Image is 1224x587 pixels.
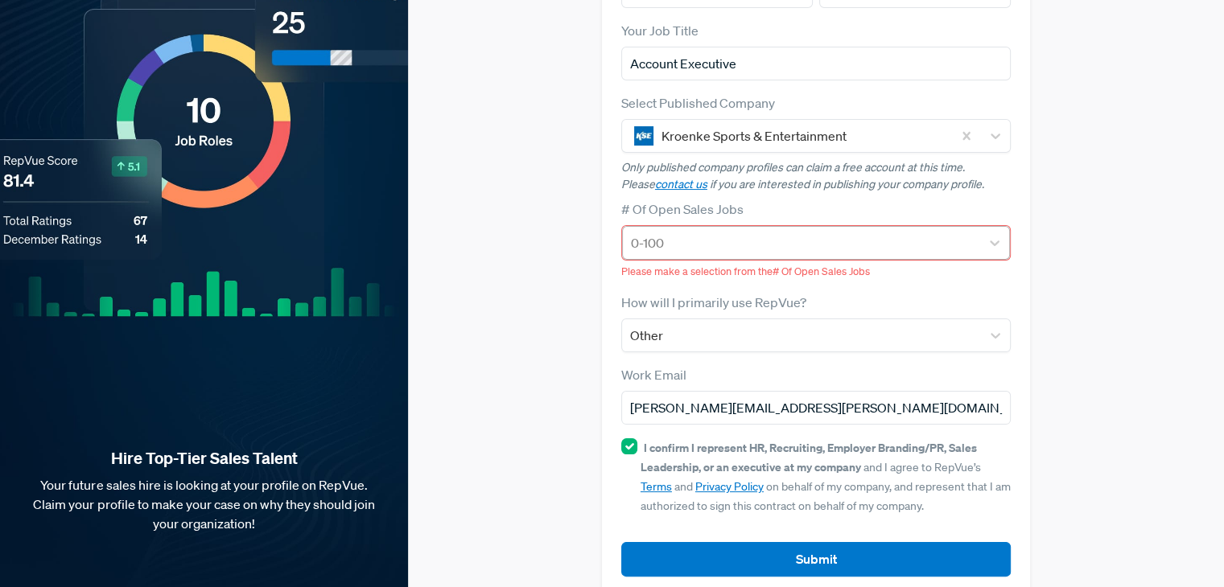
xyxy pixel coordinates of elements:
[621,365,686,384] label: Work Email
[26,448,382,469] strong: Hire Top-Tier Sales Talent
[621,265,870,278] span: Please make a selection from the # Of Open Sales Jobs
[621,159,1011,193] p: Only published company profiles can claim a free account at this time. Please if you are interest...
[641,441,1011,513] span: and I agree to RepVue’s and on behalf of my company, and represent that I am authorized to sign t...
[621,21,699,40] label: Your Job Title
[621,93,775,113] label: Select Published Company
[621,542,1011,577] button: Submit
[634,126,653,146] img: Kroenke Sports & Entertainment
[621,293,806,312] label: How will I primarily use RepVue?
[621,199,744,219] label: # Of Open Sales Jobs
[621,47,1011,80] input: Title
[26,475,382,533] p: Your future sales hire is looking at your profile on RepVue. Claim your profile to make your case...
[641,479,672,494] a: Terms
[621,391,1011,425] input: Email
[695,479,764,494] a: Privacy Policy
[655,177,707,191] a: contact us
[641,440,977,474] strong: I confirm I represent HR, Recruiting, Employer Branding/PR, Sales Leadership, or an executive at ...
